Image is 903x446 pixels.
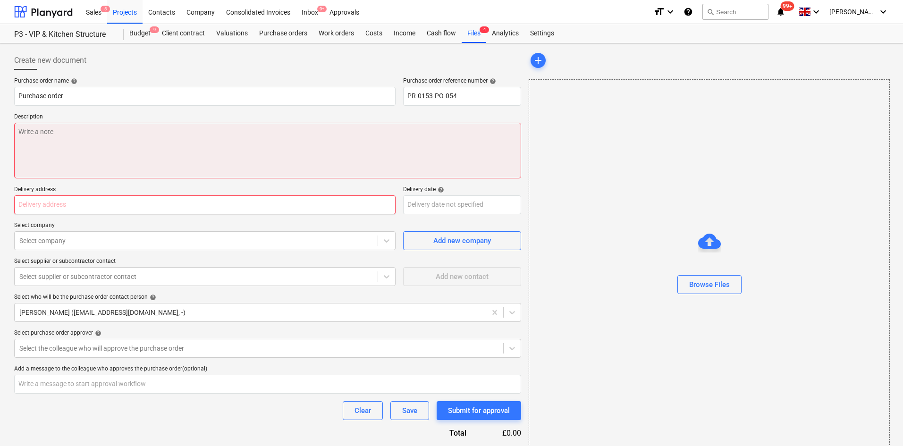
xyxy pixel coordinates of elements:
[677,275,742,294] button: Browse Files
[14,87,396,106] input: Document name
[436,186,444,193] span: help
[343,401,383,420] button: Clear
[480,26,489,33] span: 4
[124,24,156,43] div: Budget
[354,404,371,417] div: Clear
[486,24,524,43] a: Analytics
[211,24,253,43] a: Valuations
[776,6,785,17] i: notifications
[398,428,481,438] div: Total
[532,55,544,66] span: add
[156,24,211,43] a: Client contract
[14,30,112,40] div: P3 - VIP & Kitchen Structure
[403,77,521,85] div: Purchase order reference number
[69,78,77,84] span: help
[702,4,768,20] button: Search
[14,186,396,195] p: Delivery address
[665,6,676,17] i: keyboard_arrow_down
[653,6,665,17] i: format_size
[124,24,156,43] a: Budget9
[14,329,521,337] div: Select purchase order approver
[403,195,521,214] input: Delivery date not specified
[689,278,730,291] div: Browse Files
[93,330,101,337] span: help
[402,404,417,417] div: Save
[481,428,521,438] div: £0.00
[403,87,521,106] input: Reference number
[390,401,429,420] button: Save
[524,24,560,43] a: Settings
[14,258,396,267] p: Select supplier or subcontractor contact
[707,8,714,16] span: search
[488,78,496,84] span: help
[433,235,491,247] div: Add new company
[317,6,327,12] span: 9+
[448,404,510,417] div: Submit for approval
[14,222,396,231] p: Select company
[148,294,156,301] span: help
[781,1,794,11] span: 99+
[403,186,521,194] div: Delivery date
[101,6,110,12] span: 5
[313,24,360,43] a: Work orders
[403,231,521,250] button: Add new company
[829,8,877,16] span: [PERSON_NAME]
[462,24,486,43] a: Files4
[253,24,313,43] a: Purchase orders
[14,375,521,394] input: Write a message to start approval workflow
[421,24,462,43] a: Cash flow
[14,55,86,66] span: Create new document
[856,401,903,446] iframe: Chat Widget
[437,401,521,420] button: Submit for approval
[14,195,396,214] input: Delivery address
[684,6,693,17] i: Knowledge base
[388,24,421,43] a: Income
[14,294,521,301] div: Select who will be the purchase order contact person
[360,24,388,43] a: Costs
[462,24,486,43] div: Files
[810,6,822,17] i: keyboard_arrow_down
[878,6,889,17] i: keyboard_arrow_down
[150,26,159,33] span: 9
[14,365,521,373] div: Add a message to the colleague who approves the purchase order (optional)
[14,77,396,85] div: Purchase order name
[14,113,521,123] p: Description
